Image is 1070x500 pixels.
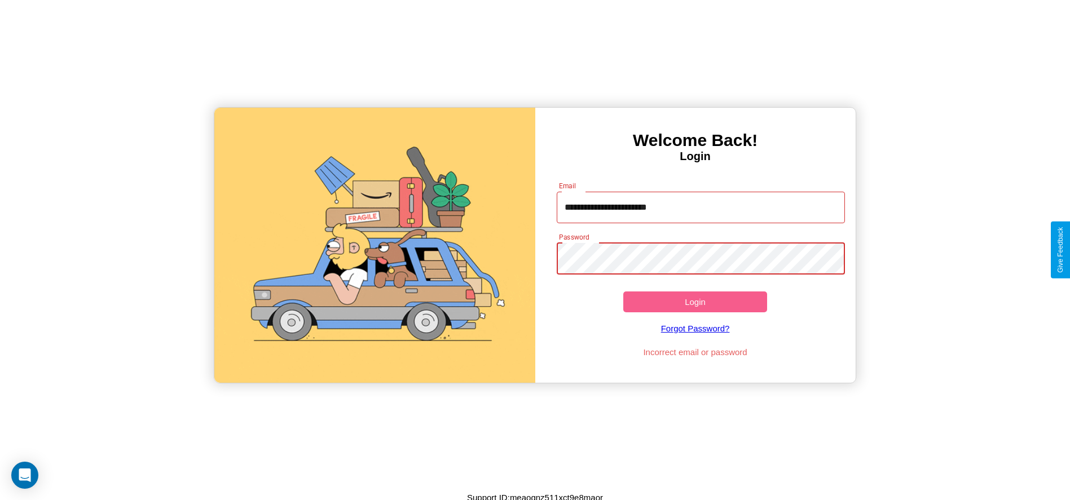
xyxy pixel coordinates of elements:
p: Incorrect email or password [551,344,839,360]
a: Forgot Password? [551,312,839,344]
label: Email [559,181,576,191]
h4: Login [535,150,856,163]
div: Open Intercom Messenger [11,462,38,489]
h3: Welcome Back! [535,131,856,150]
div: Give Feedback [1056,227,1064,273]
img: gif [214,108,535,383]
button: Login [623,291,768,312]
label: Password [559,232,589,242]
